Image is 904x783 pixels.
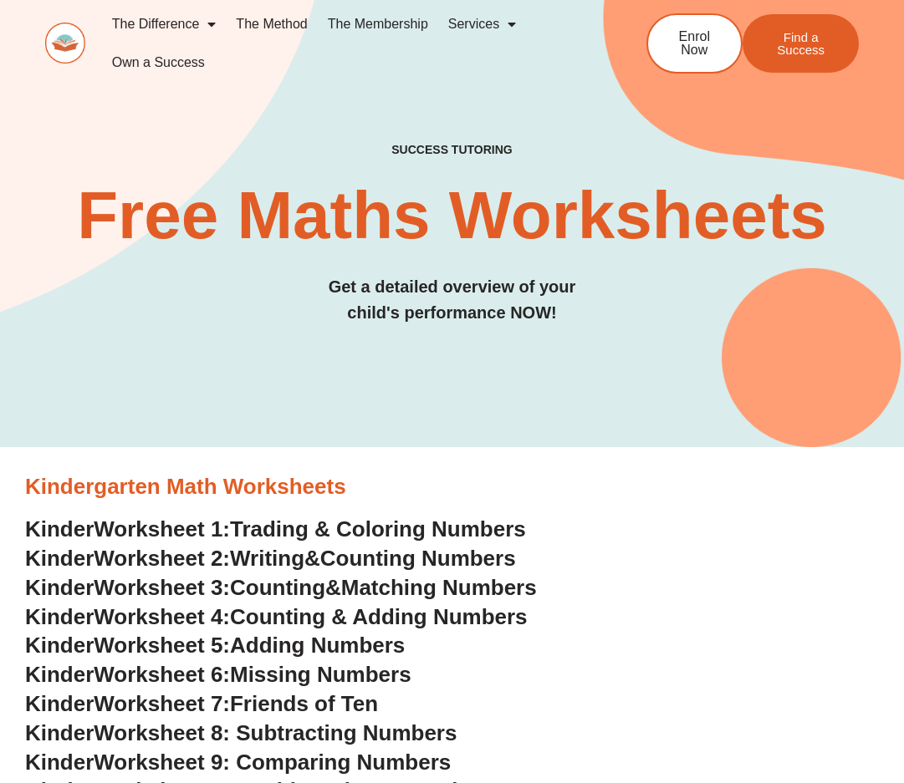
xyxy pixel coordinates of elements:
a: Own a Success [102,43,215,82]
a: KinderWorksheet 2:Writing&Counting Numbers [25,546,516,571]
a: Enrol Now [646,13,743,74]
h3: Get a detailed overview of your child's performance NOW! [45,274,859,326]
h4: SUCCESS TUTORING​ [45,143,859,157]
span: Adding Numbers [230,633,405,658]
h3: Kindergarten Math Worksheets [25,473,879,501]
span: Worksheet 9: Comparing Numbers [94,750,451,775]
span: Writing [230,546,304,571]
span: Worksheet 5: [94,633,230,658]
nav: Menu [102,5,600,82]
a: KinderWorksheet 5:Adding Numbers [25,633,405,658]
span: Enrol Now [673,30,716,57]
span: Kinder [25,575,94,600]
span: Kinder [25,604,94,629]
span: Friends of Ten [230,691,378,716]
span: Worksheet 1: [94,516,230,541]
span: Counting Numbers [320,546,516,571]
a: KinderWorksheet 8: Subtracting Numbers [25,720,457,745]
a: KinderWorksheet 9: Comparing Numbers [25,750,451,775]
span: Worksheet 6: [94,662,230,687]
span: Kinder [25,546,94,571]
span: Worksheet 2: [94,546,230,571]
a: Services [438,5,526,43]
span: Find a Success [768,31,834,56]
span: Kinder [25,516,94,541]
a: The Difference [102,5,227,43]
a: The Membership [318,5,438,43]
span: Kinder [25,750,94,775]
a: Find a Success [743,14,859,73]
span: Kinder [25,633,94,658]
span: Counting [230,575,325,600]
span: Worksheet 8: Subtracting Numbers [94,720,457,745]
span: Worksheet 7: [94,691,230,716]
span: Worksheet 3: [94,575,230,600]
span: Missing Numbers [230,662,411,687]
span: Worksheet 4: [94,604,230,629]
a: KinderWorksheet 7:Friends of Ten [25,691,378,716]
span: Kinder [25,662,94,687]
span: Trading & Coloring Numbers [230,516,526,541]
a: KinderWorksheet 3:Counting&Matching Numbers [25,575,537,600]
span: Kinder [25,720,94,745]
a: The Method [226,5,317,43]
span: Matching Numbers [341,575,537,600]
a: KinderWorksheet 1:Trading & Coloring Numbers [25,516,526,541]
span: Kinder [25,691,94,716]
h2: Free Maths Worksheets​ [45,182,859,249]
span: Counting & Adding Numbers [230,604,528,629]
a: KinderWorksheet 6:Missing Numbers [25,662,411,687]
a: KinderWorksheet 4:Counting & Adding Numbers [25,604,528,629]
